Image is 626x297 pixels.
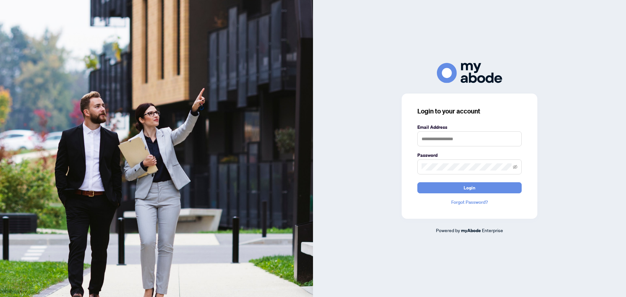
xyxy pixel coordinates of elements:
[436,227,460,233] span: Powered by
[482,227,503,233] span: Enterprise
[464,183,475,193] span: Login
[513,165,517,169] span: eye-invisible
[461,227,481,234] a: myAbode
[437,63,502,83] img: ma-logo
[417,152,522,159] label: Password
[417,182,522,193] button: Login
[417,107,522,116] h3: Login to your account
[417,124,522,131] label: Email Address
[417,199,522,206] a: Forgot Password?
